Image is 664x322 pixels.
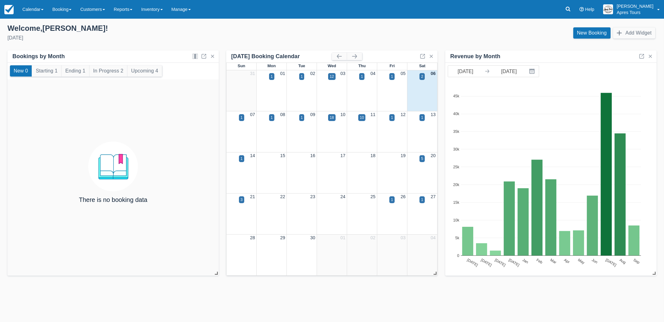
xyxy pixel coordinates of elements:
[310,194,315,199] a: 23
[401,112,405,117] a: 12
[370,235,375,240] a: 02
[419,63,425,68] span: Sat
[250,71,255,76] a: 31
[280,71,285,76] a: 01
[250,153,255,158] a: 14
[32,65,61,77] button: Starting 1
[280,194,285,199] a: 22
[370,71,375,76] a: 04
[421,74,423,79] div: 2
[421,115,423,120] div: 1
[240,197,243,203] div: 3
[330,115,334,120] div: 18
[231,53,332,60] div: [DATE] Booking Calendar
[310,235,315,240] a: 30
[617,3,653,9] p: [PERSON_NAME]
[585,7,594,12] span: Help
[340,71,345,76] a: 03
[573,27,611,39] a: New Booking
[579,7,584,12] i: Help
[421,156,423,161] div: 5
[127,65,162,77] button: Upcoming 4
[617,9,653,16] p: Apres Tours
[250,194,255,199] a: 21
[401,71,405,76] a: 05
[271,115,273,120] div: 1
[390,63,395,68] span: Fri
[298,63,305,68] span: Tue
[79,196,147,203] h4: There is no booking data
[268,63,276,68] span: Mon
[370,153,375,158] a: 18
[238,63,245,68] span: Sun
[492,66,526,77] input: End Date
[431,153,436,158] a: 20
[370,194,375,199] a: 25
[431,71,436,76] a: 06
[401,235,405,240] a: 03
[401,153,405,158] a: 19
[448,66,483,77] input: Start Date
[7,34,327,42] div: [DATE]
[360,115,364,120] div: 10
[240,156,243,161] div: 1
[250,235,255,240] a: 28
[240,115,243,120] div: 1
[431,235,436,240] a: 04
[340,194,345,199] a: 24
[358,63,366,68] span: Thu
[391,197,393,203] div: 1
[431,112,436,117] a: 13
[7,24,327,33] div: Welcome , [PERSON_NAME] !
[88,142,138,191] img: booking.png
[340,153,345,158] a: 17
[12,53,65,60] div: Bookings by Month
[431,194,436,199] a: 27
[310,71,315,76] a: 02
[340,112,345,117] a: 10
[280,112,285,117] a: 08
[526,66,539,77] button: Interact with the calendar and add the check-in date for your trip.
[4,5,14,14] img: checkfront-main-nav-mini-logo.png
[310,153,315,158] a: 16
[271,74,273,79] div: 1
[10,65,32,77] button: New 0
[391,74,393,79] div: 1
[301,74,303,79] div: 1
[361,74,363,79] div: 1
[250,112,255,117] a: 07
[340,235,345,240] a: 01
[391,115,393,120] div: 1
[450,53,500,60] div: Revenue by Month
[603,4,613,14] img: A1
[401,194,405,199] a: 26
[280,153,285,158] a: 15
[613,27,655,39] button: Add Widget
[280,235,285,240] a: 29
[327,63,336,68] span: Wed
[310,112,315,117] a: 09
[370,112,375,117] a: 11
[301,115,303,120] div: 1
[421,197,423,203] div: 1
[62,65,89,77] button: Ending 1
[89,65,127,77] button: In Progress 2
[330,74,334,79] div: 12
